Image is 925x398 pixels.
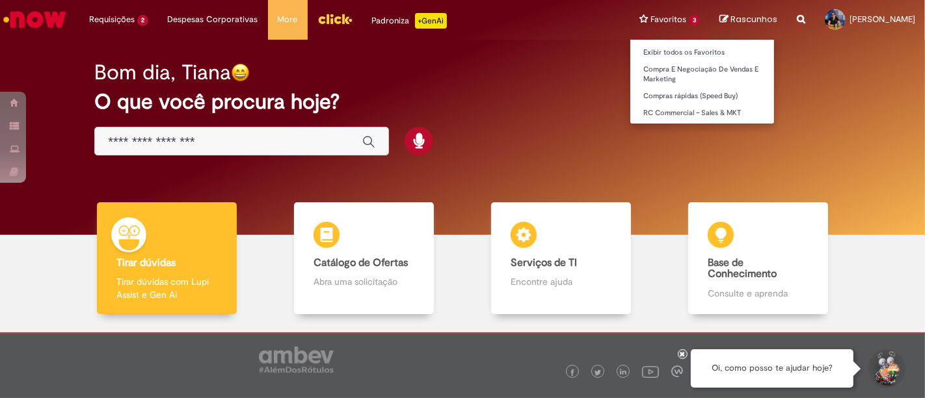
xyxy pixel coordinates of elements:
a: RC Commercial – Sales & MKT [630,106,774,120]
b: Tirar dúvidas [116,256,176,269]
span: [PERSON_NAME] [850,14,915,25]
img: happy-face.png [231,63,250,82]
span: Favoritos [650,13,686,26]
p: Consulte e aprenda [708,287,808,300]
img: click_logo_yellow_360x200.png [317,9,353,29]
button: Iniciar Conversa de Suporte [866,349,905,388]
h2: Bom dia, Tiana [94,61,231,84]
img: logo_footer_ambev_rotulo_gray.png [259,347,334,373]
a: Catálogo de Ofertas Abra uma solicitação [265,202,462,315]
span: Despesas Corporativas [168,13,258,26]
img: logo_footer_twitter.png [595,369,601,376]
img: logo_footer_linkedin.png [620,369,626,377]
p: Abra uma solicitação [314,275,414,288]
img: ServiceNow [1,7,68,33]
b: Serviços de TI [511,256,577,269]
span: 3 [689,15,700,26]
img: logo_footer_youtube.png [642,363,659,380]
div: Oi, como posso te ajudar hoje? [691,349,853,388]
a: Exibir todos os Favoritos [630,46,774,60]
a: Tirar dúvidas Tirar dúvidas com Lupi Assist e Gen Ai [68,202,265,315]
p: Tirar dúvidas com Lupi Assist e Gen Ai [116,275,217,301]
div: Padroniza [372,13,447,29]
span: More [278,13,298,26]
a: Base de Conhecimento Consulte e aprenda [660,202,857,315]
a: Compras rápidas (Speed Buy) [630,89,774,103]
h2: O que você procura hoje? [94,90,831,113]
span: Requisições [89,13,135,26]
img: logo_footer_facebook.png [569,369,576,376]
b: Base de Conhecimento [708,256,777,281]
span: Rascunhos [731,13,777,25]
a: Compra E Negociação De Vendas E Marketing [630,62,774,86]
img: logo_footer_workplace.png [671,365,683,377]
p: Encontre ajuda [511,275,611,288]
a: Rascunhos [719,14,777,26]
a: Serviços de TI Encontre ajuda [462,202,660,315]
ul: Favoritos [630,39,775,124]
p: +GenAi [415,13,447,29]
span: 2 [137,15,148,26]
b: Catálogo de Ofertas [314,256,408,269]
